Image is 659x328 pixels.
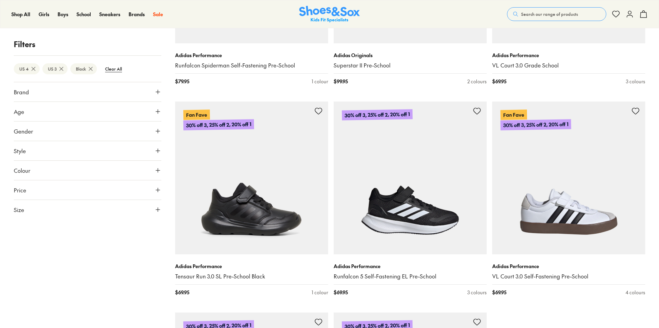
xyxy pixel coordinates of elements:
[14,200,161,219] button: Size
[299,6,360,23] a: Shoes & Sox
[492,62,645,69] a: VL Court 3.0 Grade School
[492,263,645,270] p: Adidas Performance
[100,63,128,75] btn: Clear All
[334,102,487,254] a: 30% off 3, 25% off 2, 20% off 1
[14,88,29,96] span: Brand
[492,102,645,254] a: Fan Fave30% off 3, 25% off 2, 20% off 1
[77,11,91,18] a: School
[467,78,487,85] div: 2 colours
[14,102,161,121] button: Age
[129,11,145,18] a: Brands
[14,147,26,155] span: Style
[14,186,26,194] span: Price
[175,62,328,69] a: Runfalcon Spiderman Self-Fastening Pre-School
[14,107,24,116] span: Age
[175,263,328,270] p: Adidas Performance
[334,52,487,59] p: Adidas Originals
[312,289,328,296] div: 1 colour
[500,119,571,130] p: 30% off 3, 25% off 2, 20% off 1
[500,109,527,120] p: Fan Fave
[183,119,254,130] p: 30% off 3, 25% off 2, 20% off 1
[11,11,30,18] a: Shop All
[626,289,645,296] div: 4 colours
[334,273,487,280] a: Runfalcon 5 Self-Fastening EL Pre-School
[58,11,68,18] a: Boys
[14,161,161,180] button: Colour
[175,102,328,254] a: Fan Fave30% off 3, 25% off 2, 20% off 1
[492,273,645,280] a: VL Court 3.0 Self-Fastening Pre-School
[14,63,40,74] btn: US 4
[521,11,578,17] span: Search our range of products
[14,82,161,102] button: Brand
[153,11,163,18] a: Sale
[492,289,506,296] span: $ 69.95
[467,289,487,296] div: 3 colours
[312,78,328,85] div: 1 colour
[175,52,328,59] p: Adidas Performance
[14,121,161,141] button: Gender
[14,141,161,160] button: Style
[334,78,348,85] span: $ 99.95
[14,180,161,200] button: Price
[299,6,360,23] img: SNS_Logo_Responsive.svg
[175,273,328,280] a: Tensaur Run 3.0 SL Pre-School Black
[626,78,645,85] div: 3 colours
[39,11,49,18] a: Girls
[334,289,348,296] span: $ 69.95
[42,63,68,74] btn: US 3
[334,263,487,270] p: Adidas Performance
[70,63,97,74] btn: Black
[14,205,24,214] span: Size
[492,78,506,85] span: $ 69.95
[334,62,487,69] a: Superstar II Pre-School
[99,11,120,18] a: Sneakers
[342,109,413,120] p: 30% off 3, 25% off 2, 20% off 1
[175,78,189,85] span: $ 79.95
[175,289,189,296] span: $ 69.95
[14,127,33,135] span: Gender
[507,7,606,21] button: Search our range of products
[14,166,30,174] span: Colour
[492,52,645,59] p: Adidas Performance
[183,109,210,120] p: Fan Fave
[14,39,161,50] p: Filters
